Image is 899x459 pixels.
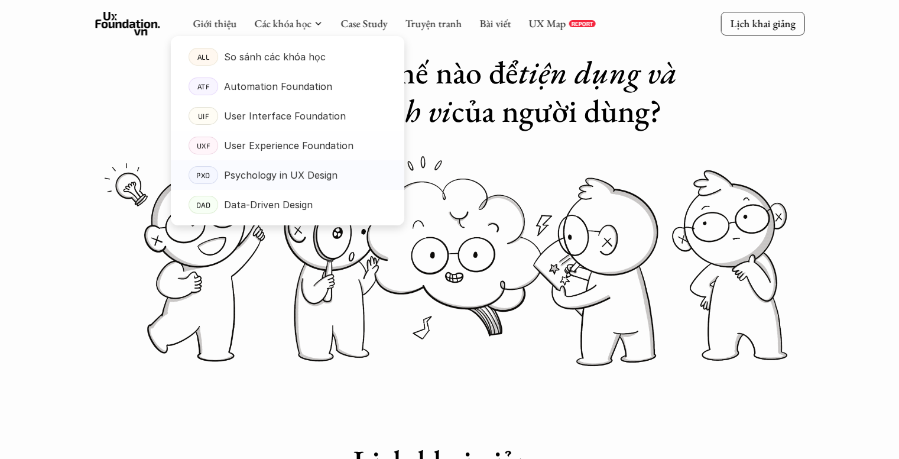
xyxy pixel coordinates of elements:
p: So sánh các khóa học [224,48,326,66]
a: Bài viết [479,17,511,30]
a: ATFAutomation Foundation [171,72,404,101]
a: UXFUser Experience Foundation [171,131,404,160]
a: Giới thiệu [193,17,236,30]
a: DADData-Driven Design [171,190,404,219]
p: Lịch khai giảng [730,17,795,30]
a: PXDPsychology in UX Design [171,160,404,190]
a: UX Map [528,17,566,30]
h1: Nên thiết kế thế nào để của người dùng? [213,53,686,130]
a: Case Study [340,17,387,30]
p: Automation Foundation [224,77,332,95]
a: Lịch khai giảng [721,12,804,35]
p: Data-Driven Design [224,196,313,214]
a: Các khóa học [254,17,311,30]
a: UIFUser Interface Foundation [171,101,404,131]
a: ALLSo sánh các khóa học [171,42,404,72]
p: User Interface Foundation [224,107,346,125]
p: ALL [197,53,209,61]
p: ATF [197,82,209,90]
p: UXF [196,141,210,150]
p: User Experience Foundation [224,137,353,154]
p: PXD [196,171,210,179]
p: Psychology in UX Design [224,166,337,184]
p: UIF [197,112,209,120]
a: REPORT [569,20,595,27]
p: DAD [196,201,210,209]
p: REPORT [571,20,593,27]
a: Truyện tranh [405,17,462,30]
